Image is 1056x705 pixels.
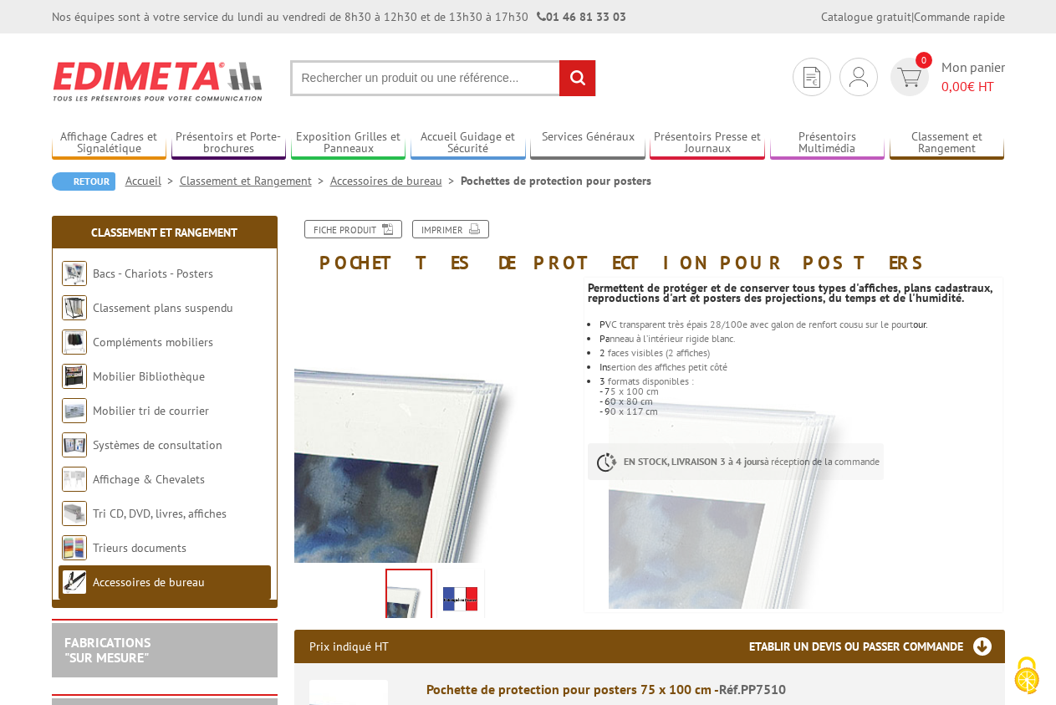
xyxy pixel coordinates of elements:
[897,68,921,87] img: devis rapide
[93,472,205,487] a: Affichage & Chevalets
[916,52,932,69] span: 0
[93,403,209,418] a: Mobilier tri de courrier
[62,570,87,595] img: Accessoires de bureau
[803,67,820,88] img: devis rapide
[609,304,914,609] img: pp7510_pochettes_de_protection_pour_posters_75x100cm.jpg
[821,8,1005,25] div: |
[537,9,626,24] strong: 01 46 81 33 03
[62,295,87,320] img: Classement plans suspendu
[426,680,990,699] div: Pochette de protection pour posters 75 x 100 cm -
[180,173,330,188] a: Classement et Rangement
[93,300,233,315] a: Classement plans suspendu
[941,77,1005,96] span: € HT
[62,467,87,492] img: Affichage & Chevalets
[93,437,222,452] a: Systèmes de consultation
[52,130,167,157] a: Affichage Cadres et Signalétique
[821,9,911,24] a: Catalogue gratuit
[441,572,481,624] img: edimeta_produit_fabrique_en_france.jpg
[1006,655,1048,697] img: Cookies (fenêtre modale)
[770,130,885,157] a: Présentoirs Multimédia
[941,78,967,95] span: 0,00
[62,364,87,389] img: Mobilier Bibliothèque
[93,540,186,555] a: Trieurs documents
[52,50,265,112] img: Edimeta
[387,570,431,622] img: pp7510_pochettes_de_protection_pour_posters_75x100cm.jpg
[997,648,1056,705] button: Cookies (fenêtre modale)
[171,130,287,157] a: Présentoirs et Porte-brochures
[461,172,651,189] li: Pochettes de protection pour posters
[650,130,765,157] a: Présentoirs Presse et Journaux
[52,8,626,25] div: Nos équipes sont à votre service du lundi au vendredi de 8h30 à 12h30 et de 13h30 à 17h30
[530,130,645,157] a: Services Généraux
[62,398,87,423] img: Mobilier tri de courrier
[93,369,205,384] a: Mobilier Bibliothèque
[890,130,1005,157] a: Classement et Rangement
[291,130,406,157] a: Exposition Grilles et Panneaux
[559,60,595,96] input: rechercher
[411,130,526,157] a: Accueil Guidage et Sécurité
[309,630,389,663] p: Prix indiqué HT
[914,9,1005,24] a: Commande rapide
[62,330,87,355] img: Compléments mobiliers
[91,225,237,240] a: Classement et Rangement
[330,173,461,188] a: Accessoires de bureau
[62,501,87,526] img: Tri CD, DVD, livres, affiches
[62,535,87,560] img: Trieurs documents
[93,335,213,350] a: Compléments mobiliers
[412,220,489,238] a: Imprimer
[93,266,213,281] a: Bacs - Chariots - Posters
[62,261,87,286] img: Bacs - Chariots - Posters
[290,60,596,96] input: Rechercher un produit ou une référence...
[849,67,868,87] img: devis rapide
[294,281,576,563] img: pp7510_pochettes_de_protection_pour_posters_75x100cm.jpg
[304,220,402,238] a: Fiche produit
[93,575,205,590] a: Accessoires de bureau
[125,173,180,188] a: Accueil
[749,630,1005,663] h3: Etablir un devis ou passer commande
[886,58,1005,96] a: devis rapide 0 Mon panier 0,00€ HT
[941,58,1005,96] span: Mon panier
[93,506,227,521] a: Tri CD, DVD, livres, affiches
[62,432,87,457] img: Systèmes de consultation
[719,681,786,697] span: Réf.PP7510
[64,634,150,666] a: FABRICATIONS"Sur Mesure"
[52,172,115,191] a: Retour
